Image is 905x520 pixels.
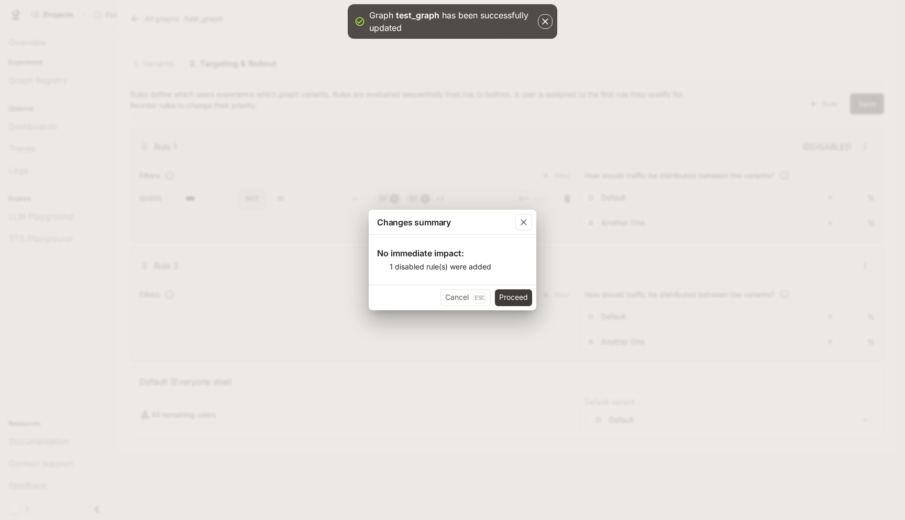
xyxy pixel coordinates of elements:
p: test_graph [396,10,439,20]
h5: No immediate impact: [377,247,528,259]
p: Changes summary [377,216,451,229]
button: Proceed [495,289,532,306]
button: CancelEsc [440,289,491,306]
p: Graph has been successfully updated [369,9,536,34]
p: Esc [473,292,486,304]
p: 1 disabled rule(s) were added [390,262,528,272]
